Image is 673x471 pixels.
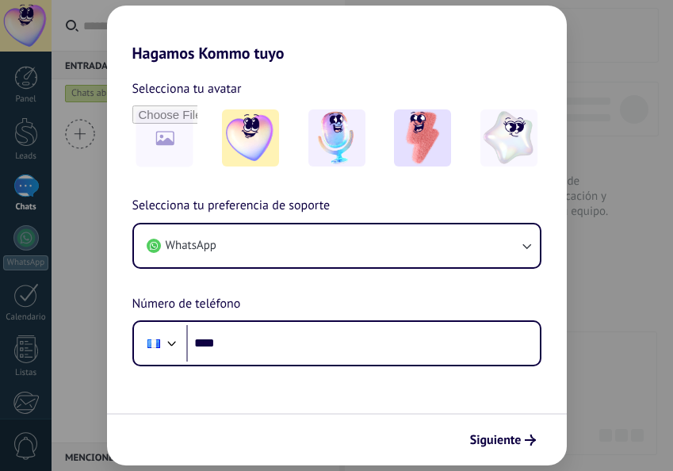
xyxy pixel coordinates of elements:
[134,224,540,267] button: WhatsApp
[222,109,279,167] img: -1.jpeg
[107,6,567,63] h2: Hagamos Kommo tuyo
[139,327,169,360] div: Guatemala: + 502
[132,294,241,315] span: Número de teléfono
[480,109,537,167] img: -4.jpeg
[132,196,331,216] span: Selecciona tu preferencia de soporte
[463,427,543,454] button: Siguiente
[132,78,242,99] span: Selecciona tu avatar
[470,435,522,446] span: Siguiente
[308,109,365,167] img: -2.jpeg
[394,109,451,167] img: -3.jpeg
[166,238,216,254] span: WhatsApp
